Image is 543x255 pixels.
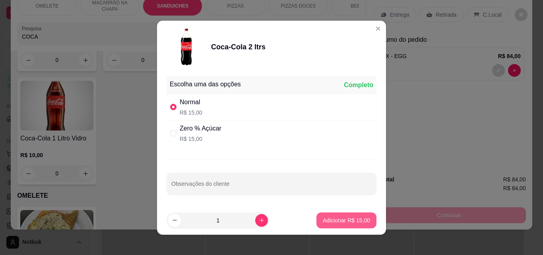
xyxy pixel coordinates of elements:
p: Adicionar R$ 15,00 [323,216,370,224]
p: R$ 15,00 [180,109,202,117]
div: Normal [180,97,202,107]
img: product-image [167,27,206,67]
button: Adicionar R$ 15,00 [316,212,376,228]
div: Zero % Açúcar [180,124,221,133]
p: R$ 15,00 [180,135,221,143]
div: Completo [344,80,373,90]
div: Escolha uma das opções [170,80,241,89]
button: Close [372,22,384,35]
button: increase-product-quantity [255,214,268,227]
div: Coca-Cola 2 ltrs [211,41,266,53]
input: Observações do cliente [171,183,372,191]
button: decrease-product-quantity [168,214,181,227]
